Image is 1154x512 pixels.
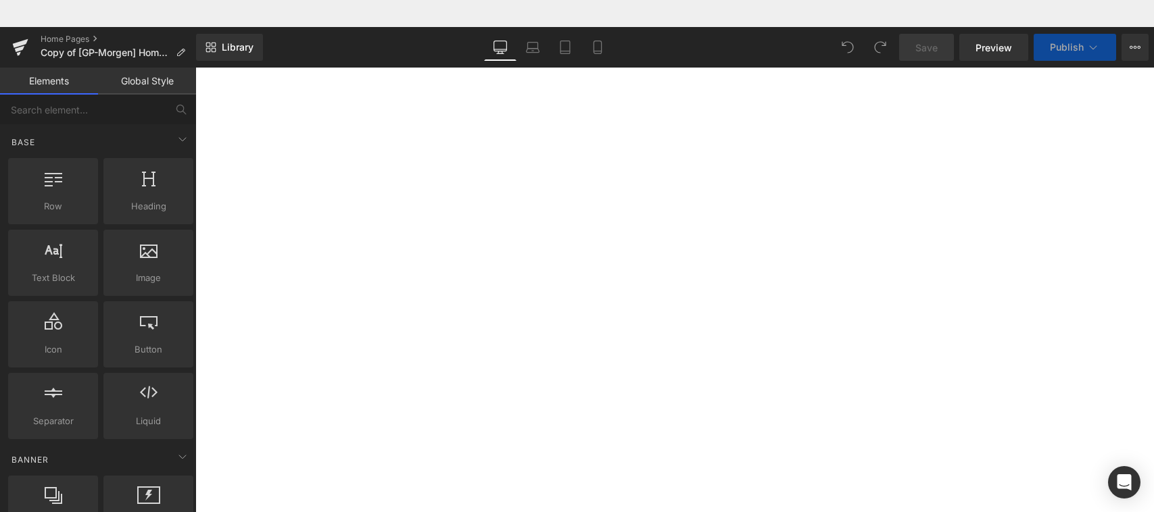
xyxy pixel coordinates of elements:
a: Desktop [484,34,516,61]
a: Global Style [98,68,196,95]
span: Copy of [GP-Morgen] Home Page - [DATE] 20:24:29 [41,47,170,58]
span: Image [107,271,189,285]
span: Library [222,41,254,53]
span: Base [10,136,37,149]
span: Liquid [107,414,189,428]
span: Banner [10,453,50,466]
div: Open Intercom Messenger [1108,466,1140,498]
a: Home Pages [41,34,196,45]
button: Undo [834,34,861,61]
a: Preview [959,34,1028,61]
span: Button [107,342,189,357]
span: Heading [107,199,189,213]
button: Publish [1034,34,1116,61]
a: Mobile [581,34,614,61]
button: More [1122,34,1149,61]
a: New Library [196,34,263,61]
button: Redo [867,34,894,61]
span: Publish [1050,42,1084,53]
span: Icon [12,342,94,357]
span: Separator [12,414,94,428]
span: Text Block [12,271,94,285]
span: Save [915,41,938,55]
span: Preview [976,41,1012,55]
a: Laptop [516,34,549,61]
span: Row [12,199,94,213]
a: Tablet [549,34,581,61]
